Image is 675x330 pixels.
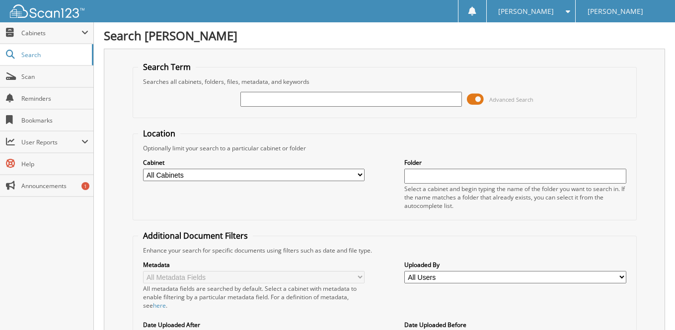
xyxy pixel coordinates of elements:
div: Searches all cabinets, folders, files, metadata, and keywords [138,77,631,86]
legend: Location [138,128,180,139]
img: scan123-logo-white.svg [10,4,84,18]
span: [PERSON_NAME] [498,8,554,14]
label: Date Uploaded After [143,321,365,329]
span: Scan [21,72,88,81]
legend: Additional Document Filters [138,230,253,241]
span: Bookmarks [21,116,88,125]
span: Help [21,160,88,168]
label: Cabinet [143,158,365,167]
h1: Search [PERSON_NAME] [104,27,665,44]
label: Metadata [143,261,365,269]
div: Enhance your search for specific documents using filters such as date and file type. [138,246,631,255]
div: 1 [81,182,89,190]
legend: Search Term [138,62,196,72]
a: here [153,301,166,310]
label: Date Uploaded Before [404,321,626,329]
div: All metadata fields are searched by default. Select a cabinet with metadata to enable filtering b... [143,284,365,310]
div: Optionally limit your search to a particular cabinet or folder [138,144,631,152]
span: Advanced Search [489,96,533,103]
label: Folder [404,158,626,167]
label: Uploaded By [404,261,626,269]
span: User Reports [21,138,81,146]
span: Announcements [21,182,88,190]
div: Select a cabinet and begin typing the name of the folder you want to search in. If the name match... [404,185,626,210]
span: [PERSON_NAME] [588,8,643,14]
span: Search [21,51,87,59]
span: Reminders [21,94,88,103]
span: Cabinets [21,29,81,37]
